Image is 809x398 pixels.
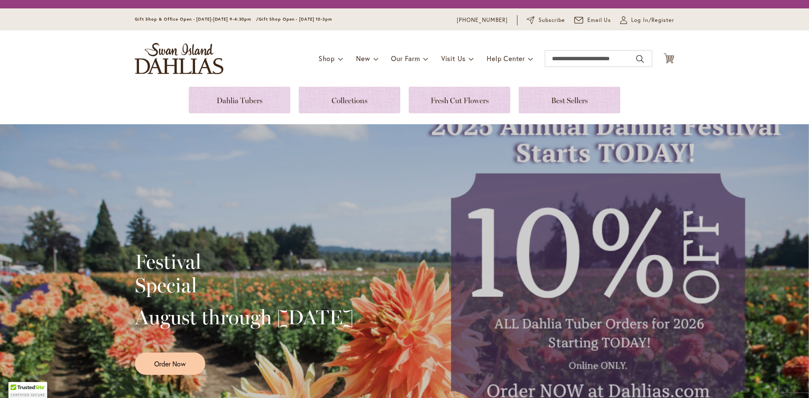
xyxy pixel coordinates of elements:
span: Gift Shop & Office Open - [DATE]-[DATE] 9-4:30pm / [135,16,259,22]
span: Subscribe [538,16,565,24]
a: store logo [135,43,223,74]
span: Log In/Register [631,16,674,24]
span: Order Now [154,359,186,369]
span: Shop [319,54,335,63]
span: Gift Shop Open - [DATE] 10-3pm [259,16,332,22]
span: Help Center [487,54,525,63]
span: Email Us [587,16,611,24]
button: Search [636,52,644,66]
h2: Festival Special [135,250,354,297]
a: [PHONE_NUMBER] [457,16,508,24]
h2: August through [DATE] [135,305,354,329]
a: Subscribe [527,16,565,24]
span: Visit Us [441,54,466,63]
a: Email Us [574,16,611,24]
a: Log In/Register [620,16,674,24]
a: Order Now [135,353,205,375]
span: New [356,54,370,63]
span: Our Farm [391,54,420,63]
